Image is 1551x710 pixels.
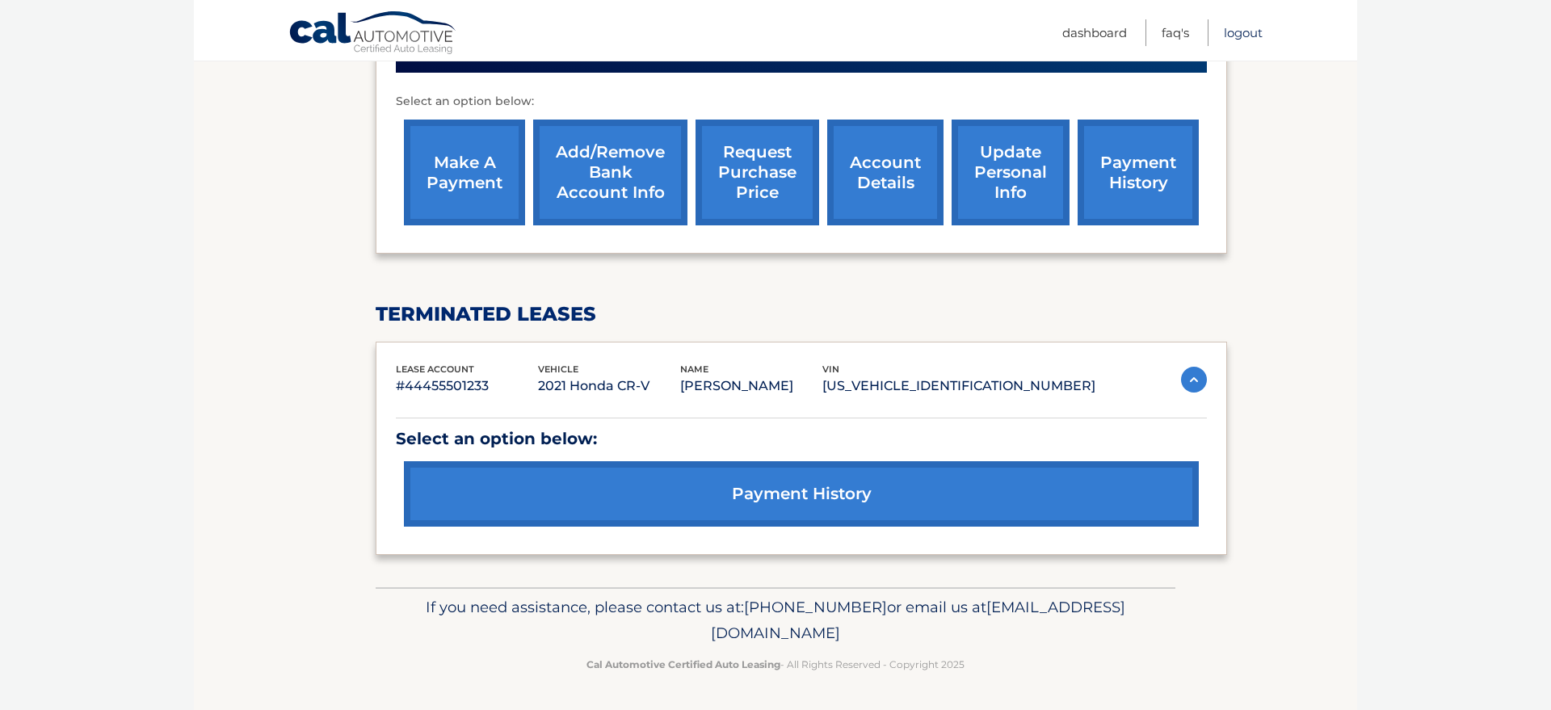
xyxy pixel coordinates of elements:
[744,598,887,616] span: [PHONE_NUMBER]
[822,375,1095,397] p: [US_VEHICLE_IDENTIFICATION_NUMBER]
[680,375,822,397] p: [PERSON_NAME]
[376,302,1227,326] h2: terminated leases
[396,375,538,397] p: #44455501233
[1181,367,1207,393] img: accordion-active.svg
[680,363,708,375] span: name
[822,363,839,375] span: vin
[696,120,819,225] a: request purchase price
[396,425,1207,453] p: Select an option below:
[386,656,1165,673] p: - All Rights Reserved - Copyright 2025
[396,92,1207,111] p: Select an option below:
[386,594,1165,646] p: If you need assistance, please contact us at: or email us at
[288,11,458,57] a: Cal Automotive
[1062,19,1127,46] a: Dashboard
[1224,19,1263,46] a: Logout
[538,375,680,397] p: 2021 Honda CR-V
[396,363,474,375] span: lease account
[404,120,525,225] a: make a payment
[586,658,780,670] strong: Cal Automotive Certified Auto Leasing
[827,120,944,225] a: account details
[711,598,1125,642] span: [EMAIL_ADDRESS][DOMAIN_NAME]
[404,461,1199,527] a: payment history
[538,363,578,375] span: vehicle
[1162,19,1189,46] a: FAQ's
[1078,120,1199,225] a: payment history
[533,120,687,225] a: Add/Remove bank account info
[952,120,1070,225] a: update personal info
